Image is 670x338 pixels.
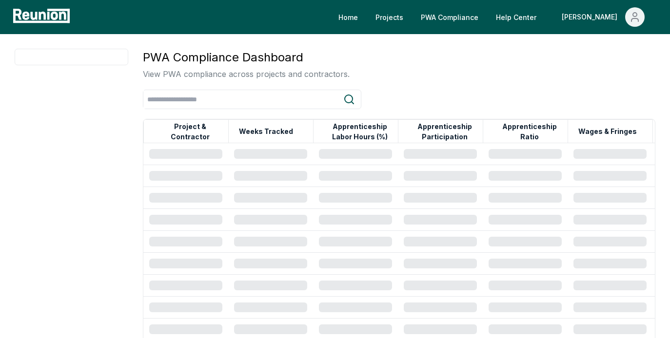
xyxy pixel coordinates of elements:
nav: Main [331,7,660,27]
a: Projects [368,7,411,27]
div: [PERSON_NAME] [562,7,621,27]
a: Home [331,7,366,27]
button: Apprenticeship Ratio [492,122,568,141]
a: PWA Compliance [413,7,486,27]
button: Apprenticeship Participation [407,122,483,141]
button: Project & Contractor [152,122,228,141]
button: Weeks Tracked [237,122,295,141]
a: Help Center [488,7,544,27]
button: Wages & Fringes [576,122,639,141]
button: [PERSON_NAME] [554,7,652,27]
h3: PWA Compliance Dashboard [143,49,350,66]
button: Apprenticeship Labor Hours (%) [322,122,398,141]
p: View PWA compliance across projects and contractors. [143,68,350,80]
